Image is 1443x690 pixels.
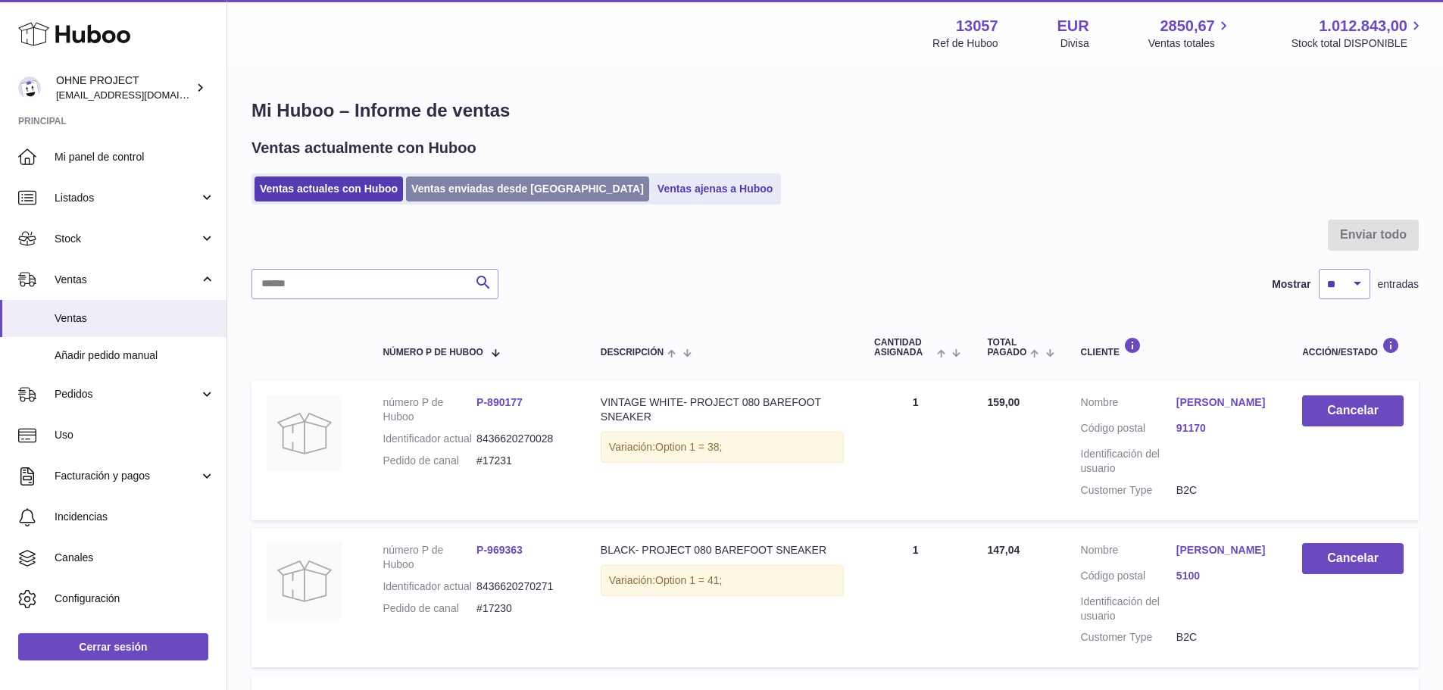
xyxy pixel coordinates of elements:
div: Cliente [1081,337,1273,357]
dd: #17230 [476,601,570,616]
dd: #17231 [476,454,570,468]
dt: Código postal [1081,569,1176,587]
strong: EUR [1057,16,1089,36]
dt: Nombre [1081,395,1176,414]
span: entradas [1378,277,1419,292]
dt: número P de Huboo [383,395,476,424]
span: Listados [55,191,199,205]
label: Mostrar [1272,277,1310,292]
span: 147,04 [987,544,1020,556]
a: 91170 [1176,421,1272,436]
div: Variación: [601,432,844,463]
a: 1.012.843,00 Stock total DISPONIBLE [1292,16,1425,51]
dt: Identificación del usuario [1081,595,1176,623]
a: Ventas actuales con Huboo [255,176,403,201]
span: 2850,67 [1160,16,1214,36]
dd: B2C [1176,483,1272,498]
dt: Pedido de canal [383,454,476,468]
span: Descripción [601,348,664,357]
dt: Código postal [1081,421,1176,439]
dd: 8436620270028 [476,432,570,446]
dd: B2C [1176,630,1272,645]
button: Cancelar [1302,395,1404,426]
span: Incidencias [55,510,215,524]
div: Acción/Estado [1302,337,1404,357]
h2: Ventas actualmente con Huboo [251,138,476,158]
dt: Nombre [1081,543,1176,561]
img: no-photo.jpg [267,395,342,471]
img: internalAdmin-13057@internal.huboo.com [18,76,41,99]
a: 2850,67 Ventas totales [1148,16,1232,51]
img: no-photo.jpg [267,543,342,619]
span: Añadir pedido manual [55,348,215,363]
span: Ventas totales [1148,36,1232,51]
span: Option 1 = 41; [655,574,722,586]
td: 1 [859,528,972,667]
div: Divisa [1060,36,1089,51]
span: Total pagado [987,338,1026,357]
strong: 13057 [956,16,998,36]
span: Configuración [55,592,215,606]
a: 5100 [1176,569,1272,583]
dt: Identificador actual [383,432,476,446]
a: P-969363 [476,544,523,556]
span: 159,00 [987,396,1020,408]
span: Mi panel de control [55,150,215,164]
td: 1 [859,380,972,520]
a: Ventas enviadas desde [GEOGRAPHIC_DATA] [406,176,649,201]
span: Pedidos [55,387,199,401]
div: BLACK- PROJECT 080 BAREFOOT SNEAKER [601,543,844,557]
span: 1.012.843,00 [1319,16,1407,36]
dt: Identificador actual [383,579,476,594]
span: Ventas [55,311,215,326]
span: Facturación y pagos [55,469,199,483]
span: Cantidad ASIGNADA [874,338,933,357]
a: Ventas ajenas a Huboo [652,176,779,201]
a: [PERSON_NAME] [1176,395,1272,410]
span: Option 1 = 38; [655,441,722,453]
a: [PERSON_NAME] [1176,543,1272,557]
span: Stock [55,232,199,246]
h1: Mi Huboo – Informe de ventas [251,98,1419,123]
span: Canales [55,551,215,565]
a: Cerrar sesión [18,633,208,660]
dt: Pedido de canal [383,601,476,616]
span: Uso [55,428,215,442]
button: Cancelar [1302,543,1404,574]
a: P-890177 [476,396,523,408]
span: número P de Huboo [383,348,483,357]
div: Ref de Huboo [932,36,998,51]
dt: Identificación del usuario [1081,447,1176,476]
dt: Customer Type [1081,483,1176,498]
span: Stock total DISPONIBLE [1292,36,1425,51]
dd: 8436620270271 [476,579,570,594]
dt: Customer Type [1081,630,1176,645]
span: Ventas [55,273,199,287]
div: VINTAGE WHITE- PROJECT 080 BAREFOOT SNEAKER [601,395,844,424]
div: OHNE PROJECT [56,73,192,102]
dt: número P de Huboo [383,543,476,572]
span: [EMAIL_ADDRESS][DOMAIN_NAME] [56,89,223,101]
div: Variación: [601,565,844,596]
